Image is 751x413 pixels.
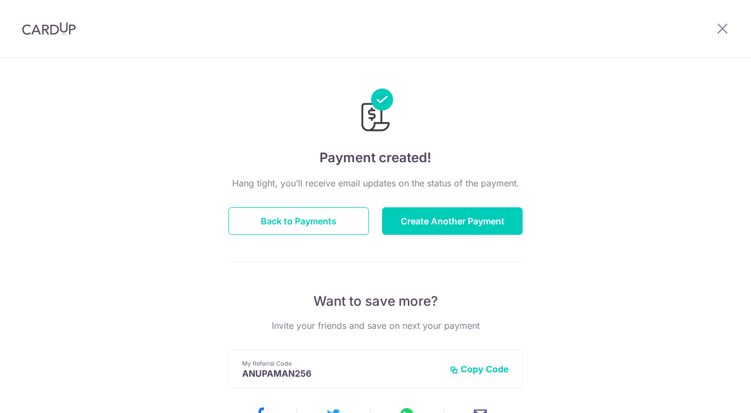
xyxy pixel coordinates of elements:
[382,207,523,235] button: Create Another Payment
[228,207,369,235] button: Back to Payments
[358,89,393,135] img: Payments
[228,319,523,332] p: Invite your friends and save on next your payment
[228,293,523,310] p: Want to save more?
[228,148,523,168] h4: Payment created!
[450,364,509,375] button: Copy Code
[242,359,441,368] p: My Referral Code
[22,22,76,35] img: CardUp
[242,368,441,379] p: ANUPAMAN256
[228,177,523,190] p: Hang tight, you’ll receive email updates on the status of the payment.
